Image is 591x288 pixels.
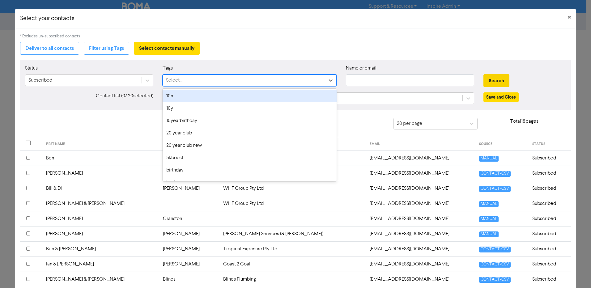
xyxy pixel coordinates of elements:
[42,137,159,151] th: FIRST NAME
[219,241,366,256] td: Tropical Exposure Pty Ltd
[346,65,376,72] label: Name or email
[159,137,219,151] th: LAST NAME
[529,256,571,272] td: Subscribed
[366,166,475,181] td: evan@corrycycles.com.au
[219,181,366,196] td: WHF Group Pty Ltd
[568,13,571,22] span: ×
[479,231,499,237] span: MANUAL
[42,166,159,181] td: [PERSON_NAME]
[479,247,511,252] span: CONTACT-CSV
[475,137,529,151] th: SOURCE
[159,150,219,166] td: Sonter
[20,14,74,23] h5: Select your contacts
[563,9,576,26] button: Close
[219,272,366,287] td: Blines Plumbing
[20,92,158,104] div: Contact list ( 0 / 20 selected)
[159,181,219,196] td: [PERSON_NAME]
[42,241,159,256] td: Ben & [PERSON_NAME]
[42,181,159,196] td: Bill & Di
[479,171,511,177] span: CONTACT-CSV
[159,166,219,181] td: [PERSON_NAME]
[42,196,159,211] td: [PERSON_NAME] & [PERSON_NAME]
[20,33,571,39] div: * Excludes un-subscribed contacts
[529,137,571,151] th: STATUS
[483,74,509,87] button: Search
[366,181,475,196] td: billfrier@whfgroup.com.au
[366,256,475,272] td: c2coal@bigpond.net.au
[163,152,337,164] div: 5kboost
[529,211,571,226] td: Subscribed
[366,211,475,226] td: wjcranston76@gmail.com
[42,272,159,287] td: [PERSON_NAME] & [PERSON_NAME]
[483,92,519,102] button: Save and Close
[25,65,38,72] label: Status
[159,256,219,272] td: [PERSON_NAME]
[366,272,475,287] td: danblines@hotmail.com
[166,77,182,84] div: Select...
[366,137,475,151] th: EMAIL
[163,115,337,127] div: 10yearbirthday
[42,226,159,241] td: [PERSON_NAME]
[529,226,571,241] td: Subscribed
[42,150,159,166] td: Ben
[28,77,52,84] div: Subscribed
[366,241,475,256] td: ben@tropicalexposure.com.au
[366,226,475,241] td: clinton@smithservicesptyltd.com.au
[479,262,511,268] span: CONTACT-CSV
[529,181,571,196] td: Subscribed
[163,127,337,139] div: 20 year club
[479,186,511,192] span: CONTACT-CSV
[529,272,571,287] td: Subscribed
[397,120,422,127] div: 20 per page
[219,226,366,241] td: [PERSON_NAME] Services (& [PERSON_NAME])
[134,42,200,55] button: Select contacts manually
[42,256,159,272] td: Ian & [PERSON_NAME]
[529,241,571,256] td: Subscribed
[163,139,337,152] div: 20 year club new
[479,156,499,162] span: MANUAL
[163,65,173,72] label: Tags
[529,166,571,181] td: Subscribed
[366,196,475,211] td: kaitlynfrier@whfgroup.com.au
[219,196,366,211] td: WHF Group Pty Ltd
[163,102,337,115] div: 10y
[560,258,591,288] iframe: Chat Widget
[163,164,337,176] div: birthday
[529,196,571,211] td: Subscribed
[159,226,219,241] td: [PERSON_NAME]
[478,118,571,125] p: Total 18 pages
[366,150,475,166] td: ben.j.sonter@hotmail.com
[479,277,511,283] span: CONTACT-CSV
[159,241,219,256] td: [PERSON_NAME]
[479,201,499,207] span: MANUAL
[163,90,337,102] div: 10n
[219,256,366,272] td: Coast 2 Coal
[529,150,571,166] td: Subscribed
[163,176,337,189] div: business
[159,211,219,226] td: Cranston
[479,216,499,222] span: MANUAL
[42,211,159,226] td: [PERSON_NAME]
[159,272,219,287] td: Blines
[84,42,129,55] button: Filter using Tags
[20,42,79,55] button: Deliver to all contacts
